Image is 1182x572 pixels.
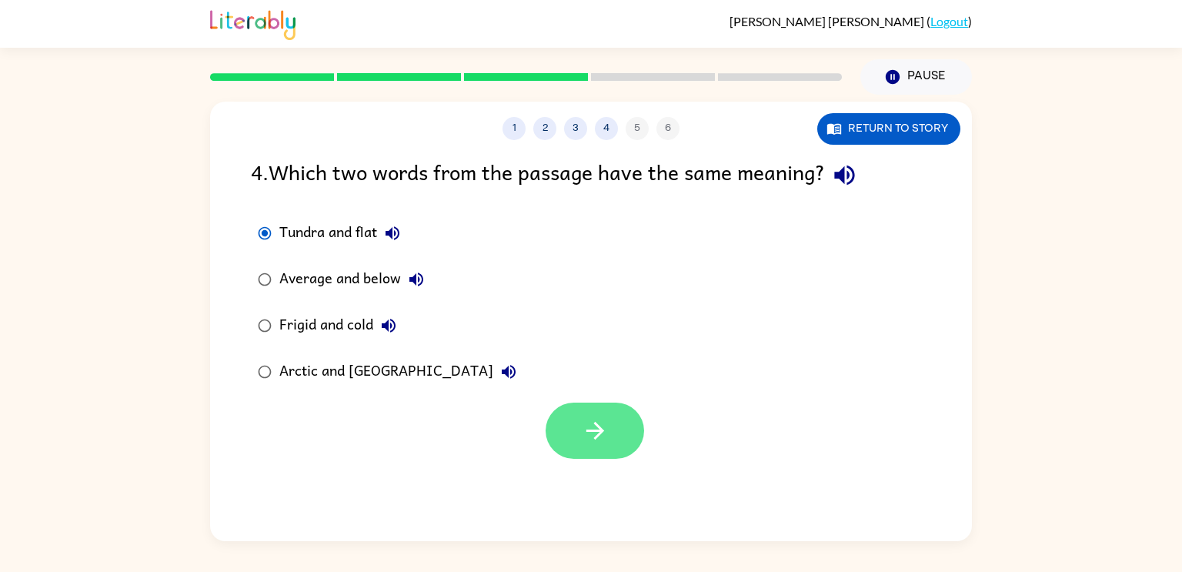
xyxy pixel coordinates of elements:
[373,310,404,341] button: Frigid and cold
[533,117,556,140] button: 2
[503,117,526,140] button: 1
[279,264,432,295] div: Average and below
[817,113,960,145] button: Return to story
[730,14,927,28] span: [PERSON_NAME] [PERSON_NAME]
[279,310,404,341] div: Frigid and cold
[930,14,968,28] a: Logout
[377,218,408,249] button: Tundra and flat
[595,117,618,140] button: 4
[493,356,524,387] button: Arctic and [GEOGRAPHIC_DATA]
[564,117,587,140] button: 3
[401,264,432,295] button: Average and below
[279,356,524,387] div: Arctic and [GEOGRAPHIC_DATA]
[251,156,931,195] div: 4 . Which two words from the passage have the same meaning?
[210,6,295,40] img: Literably
[730,14,972,28] div: ( )
[860,59,972,95] button: Pause
[279,218,408,249] div: Tundra and flat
